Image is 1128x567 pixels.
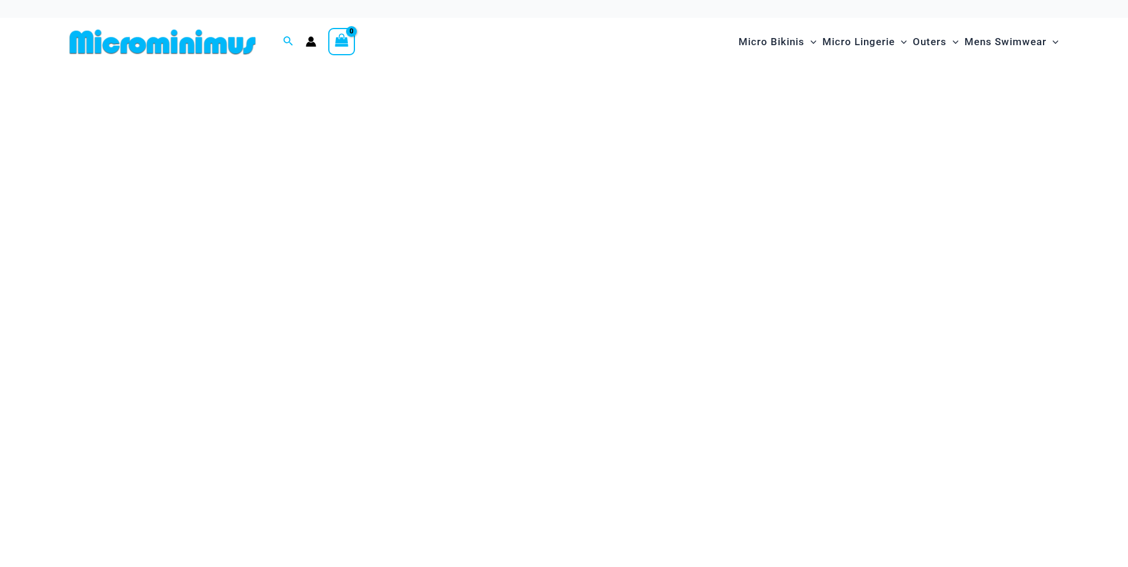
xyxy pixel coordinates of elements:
[283,34,294,49] a: Search icon link
[306,36,316,47] a: Account icon link
[895,27,907,57] span: Menu Toggle
[328,28,356,55] a: View Shopping Cart, empty
[1047,27,1058,57] span: Menu Toggle
[805,27,816,57] span: Menu Toggle
[947,27,959,57] span: Menu Toggle
[819,24,910,60] a: Micro LingerieMenu ToggleMenu Toggle
[910,24,962,60] a: OutersMenu ToggleMenu Toggle
[739,27,805,57] span: Micro Bikinis
[736,24,819,60] a: Micro BikinisMenu ToggleMenu Toggle
[734,22,1064,62] nav: Site Navigation
[65,29,260,55] img: MM SHOP LOGO FLAT
[822,27,895,57] span: Micro Lingerie
[964,27,1047,57] span: Mens Swimwear
[962,24,1061,60] a: Mens SwimwearMenu ToggleMenu Toggle
[913,27,947,57] span: Outers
